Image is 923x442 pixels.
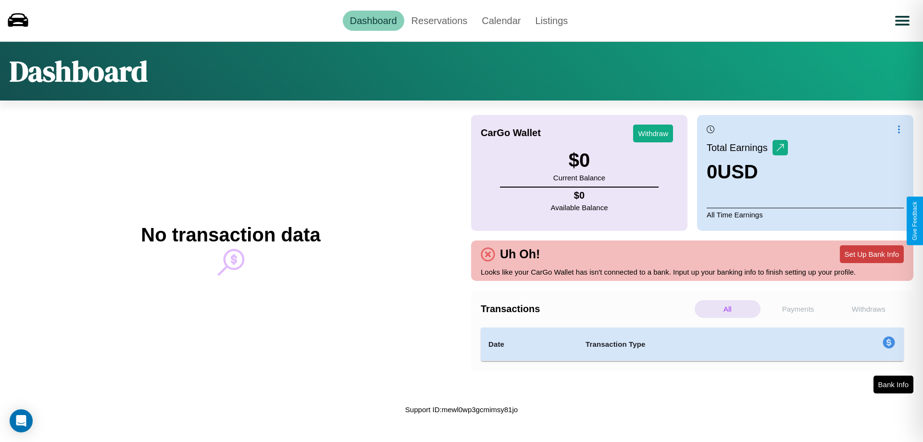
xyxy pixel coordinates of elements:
[528,11,575,31] a: Listings
[836,300,901,318] p: Withdraws
[840,245,904,263] button: Set Up Bank Info
[695,300,761,318] p: All
[481,127,541,139] h4: CarGo Wallet
[553,171,605,184] p: Current Balance
[405,403,518,416] p: Support ID: mewl0wp3gcmimsy81jo
[889,7,916,34] button: Open menu
[551,190,608,201] h4: $ 0
[488,339,570,350] h4: Date
[481,303,692,315] h4: Transactions
[586,339,804,350] h4: Transaction Type
[10,51,148,91] h1: Dashboard
[707,139,773,156] p: Total Earnings
[343,11,404,31] a: Dashboard
[873,376,913,393] button: Bank Info
[707,161,788,183] h3: 0 USD
[495,247,545,261] h4: Uh Oh!
[481,265,904,278] p: Looks like your CarGo Wallet has isn't connected to a bank. Input up your banking info to finish ...
[633,125,673,142] button: Withdraw
[707,208,904,221] p: All Time Earnings
[404,11,475,31] a: Reservations
[911,202,918,240] div: Give Feedback
[553,150,605,171] h3: $ 0
[10,409,33,432] div: Open Intercom Messenger
[474,11,528,31] a: Calendar
[141,224,320,246] h2: No transaction data
[765,300,831,318] p: Payments
[481,328,904,361] table: simple table
[551,201,608,214] p: Available Balance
